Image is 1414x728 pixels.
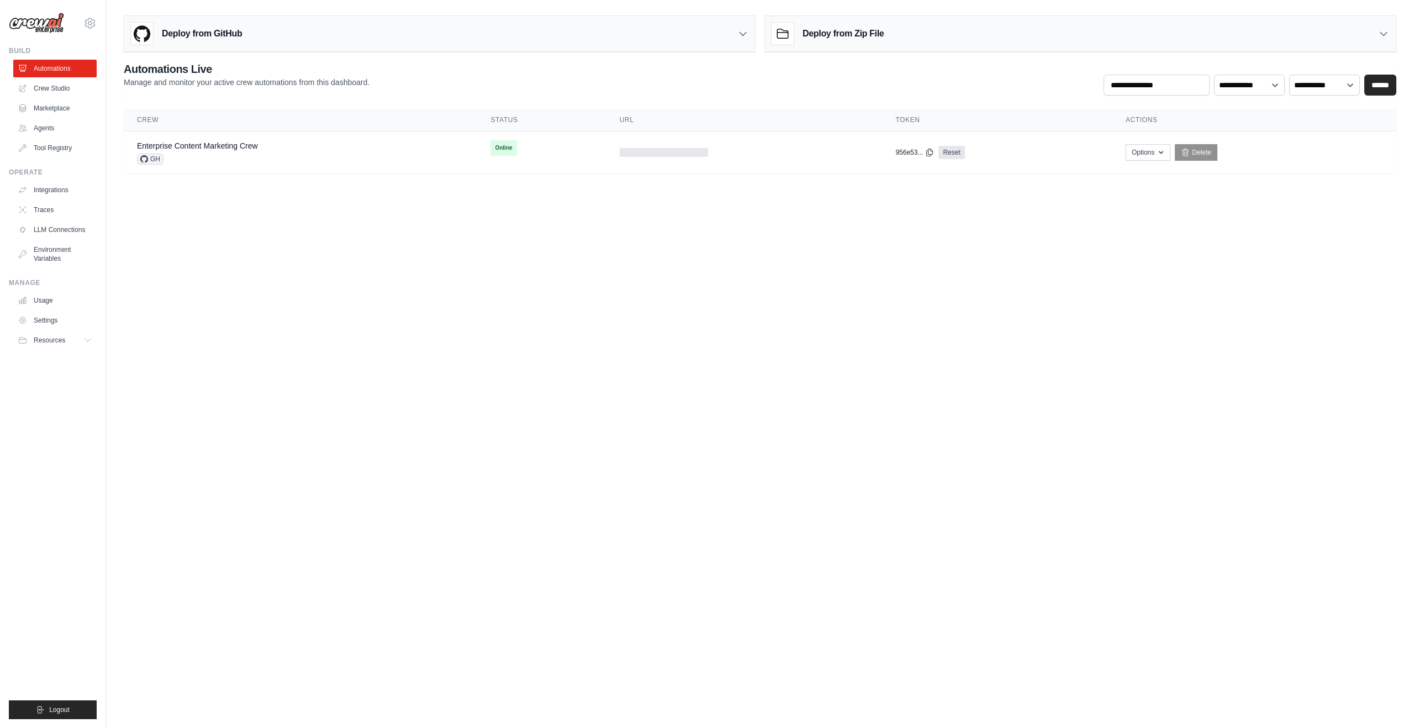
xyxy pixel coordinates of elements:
[49,705,70,714] span: Logout
[1112,109,1396,131] th: Actions
[13,99,97,117] a: Marketplace
[13,221,97,239] a: LLM Connections
[13,331,97,349] button: Resources
[9,46,97,55] div: Build
[9,13,64,34] img: Logo
[882,109,1112,131] th: Token
[13,292,97,309] a: Usage
[895,148,934,157] button: 956e53...
[606,109,883,131] th: URL
[9,278,97,287] div: Manage
[1126,144,1170,161] button: Options
[13,201,97,219] a: Traces
[34,336,65,345] span: Resources
[13,119,97,137] a: Agents
[9,700,97,719] button: Logout
[13,181,97,199] a: Integrations
[137,141,258,150] a: Enterprise Content Marketing Crew
[162,27,242,40] h3: Deploy from GitHub
[803,27,884,40] h3: Deploy from Zip File
[1175,144,1217,161] a: Delete
[124,109,477,131] th: Crew
[13,139,97,157] a: Tool Registry
[9,168,97,177] div: Operate
[137,154,163,165] span: GH
[477,109,606,131] th: Status
[124,77,370,88] p: Manage and monitor your active crew automations from this dashboard.
[13,312,97,329] a: Settings
[490,140,516,156] span: Online
[938,146,964,159] a: Reset
[13,60,97,77] a: Automations
[131,23,153,45] img: GitHub Logo
[13,241,97,267] a: Environment Variables
[124,61,370,77] h2: Automations Live
[13,80,97,97] a: Crew Studio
